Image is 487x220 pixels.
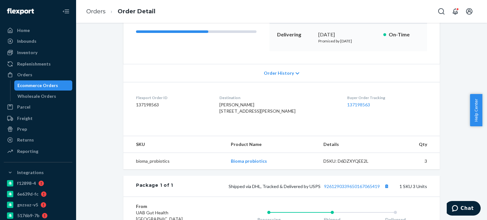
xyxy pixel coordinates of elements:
[17,137,34,143] div: Returns
[17,27,30,34] div: Home
[17,148,38,154] div: Reporting
[17,202,38,208] div: gnzsuz-v5
[219,95,337,100] dt: Destination
[136,95,209,100] dt: Flexport Order ID
[4,102,72,112] a: Parcel
[173,182,427,190] div: 1 SKU 3 Units
[4,36,72,46] a: Inbounds
[382,182,391,190] button: Copy tracking number
[17,169,44,176] div: Integrations
[318,136,388,153] th: Details
[347,95,427,100] dt: Buyer Order Tracking
[4,135,72,145] a: Returns
[318,38,378,44] p: Promised by [DATE]
[86,8,106,15] a: Orders
[226,136,318,153] th: Product Name
[136,203,212,210] dt: From
[231,158,267,164] a: Bioma probiotics
[14,80,73,91] a: Ecommerce Orders
[136,102,209,108] dd: 137198563
[388,136,440,153] th: Qty
[4,59,72,69] a: Replenishments
[323,158,383,164] div: DSKU: D6DZXYQEE2L
[14,91,73,101] a: Wholesale Orders
[4,113,72,123] a: Freight
[4,189,72,199] a: 6e639d-fc
[447,201,481,217] iframe: Opens a widget where you can chat to one of our agents
[4,200,72,210] a: gnzsuz-v5
[470,94,482,126] button: Help Center
[388,153,440,170] td: 3
[435,5,448,18] button: Open Search Box
[17,126,27,132] div: Prep
[60,5,72,18] button: Close Navigation
[17,49,37,56] div: Inventory
[4,178,72,188] a: f12898-4
[17,180,36,186] div: f12898-4
[4,25,72,35] a: Home
[17,72,32,78] div: Orders
[219,102,295,114] span: [PERSON_NAME] [STREET_ADDRESS][PERSON_NAME]
[17,115,33,122] div: Freight
[389,31,419,38] p: On-Time
[463,5,476,18] button: Open account menu
[17,93,56,99] div: Wholesale Orders
[17,38,36,44] div: Inbounds
[277,31,313,38] p: Delivering
[4,70,72,80] a: Orders
[118,8,155,15] a: Order Detail
[4,146,72,156] a: Reporting
[318,31,378,38] div: [DATE]
[264,70,294,76] span: Order History
[17,191,38,197] div: 6e639d-fc
[17,82,58,89] div: Ecommerce Orders
[7,8,34,15] img: Flexport logo
[4,167,72,178] button: Integrations
[136,182,173,190] div: Package 1 of 1
[17,212,39,219] div: 5176b9-7b
[347,102,370,107] a: 137198563
[324,184,380,189] a: 9261290339650167065419
[4,47,72,58] a: Inventory
[17,104,30,110] div: Parcel
[123,136,226,153] th: SKU
[4,124,72,134] a: Prep
[81,2,160,21] ol: breadcrumbs
[229,184,391,189] span: Shipped via DHL, Tracked & Delivered by USPS
[123,153,226,170] td: bioma_probiotics
[449,5,462,18] button: Open notifications
[17,61,51,67] div: Replenishments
